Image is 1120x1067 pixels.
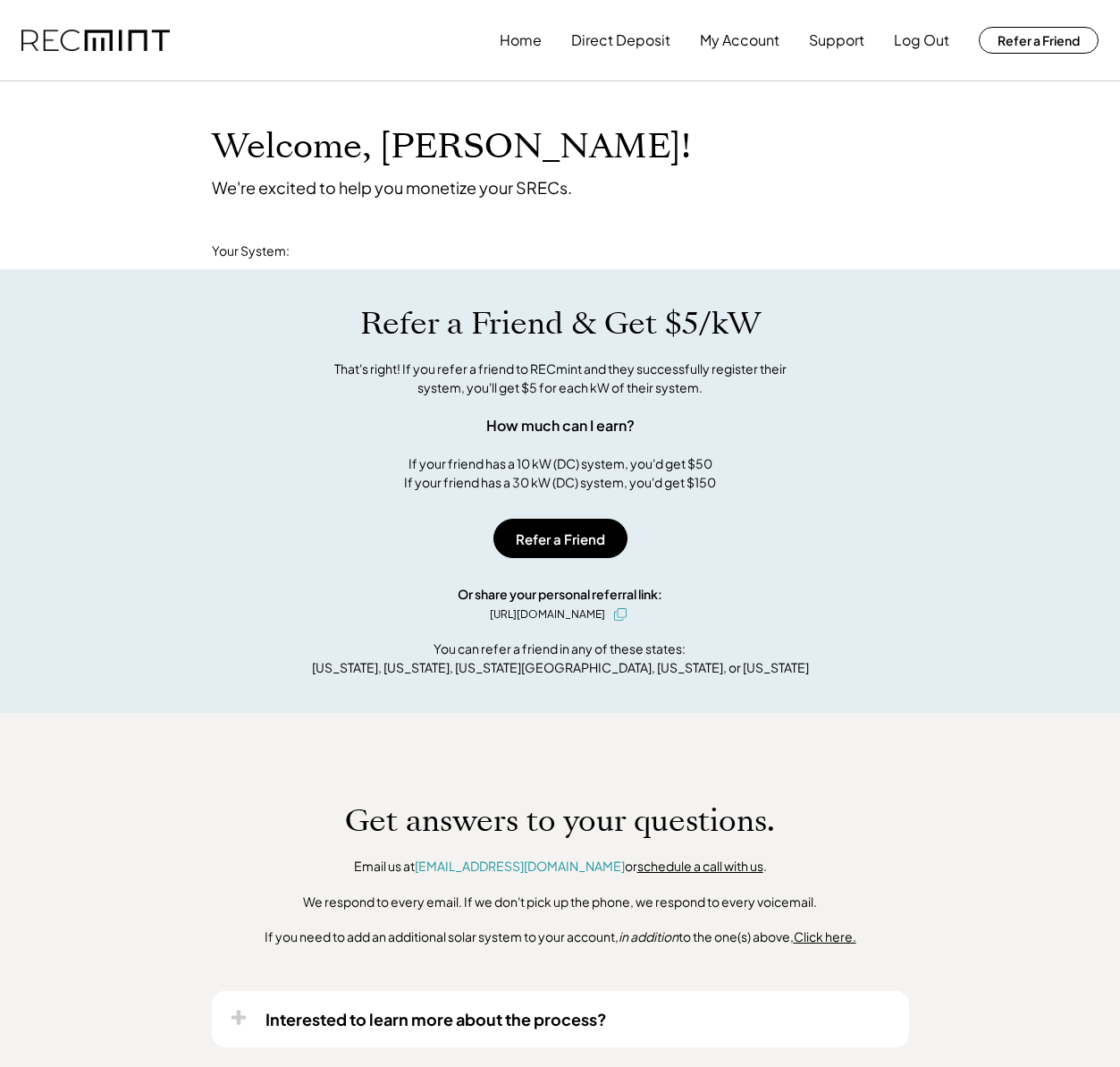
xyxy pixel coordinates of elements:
div: [URL][DOMAIN_NAME] [490,606,605,622]
button: Log Out [894,22,949,58]
h1: Get answers to your questions. [345,802,775,840]
div: Interested to learn more about the process? [265,1009,607,1029]
div: If you need to add an additional solar system to your account, to the one(s) above, [265,928,856,946]
em: in addition [619,928,678,944]
button: Refer a Friend [493,519,627,558]
button: Direct Deposit [571,22,670,58]
button: Refer a Friend [979,27,1099,54]
div: Your System: [212,242,290,260]
button: Support [809,22,864,58]
u: Click here. [794,928,856,944]
div: Email us at or . [354,858,767,876]
div: You can refer a friend in any of these states: [US_STATE], [US_STATE], [US_STATE][GEOGRAPHIC_DATA... [312,639,809,677]
button: Home [500,22,542,58]
div: If your friend has a 10 kW (DC) system, you'd get $50 If your friend has a 30 kW (DC) system, you... [404,454,716,492]
img: recmint-logotype%403x.png [21,30,170,52]
div: How much can I earn? [486,415,635,436]
button: My Account [700,22,779,58]
div: We respond to every email. If we don't pick up the phone, we respond to every voicemail. [303,893,817,911]
div: We're excited to help you monetize your SRECs. [212,177,572,198]
h1: Welcome, [PERSON_NAME]! [212,126,691,168]
div: Or share your personal referral link: [458,585,662,604]
a: [EMAIL_ADDRESS][DOMAIN_NAME] [415,858,625,874]
h1: Refer a Friend & Get $5/kW [360,305,761,343]
button: click to copy [610,604,631,625]
a: schedule a call with us [637,858,763,874]
div: That's right! If you refer a friend to RECmint and they successfully register their system, you'l... [315,360,806,397]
